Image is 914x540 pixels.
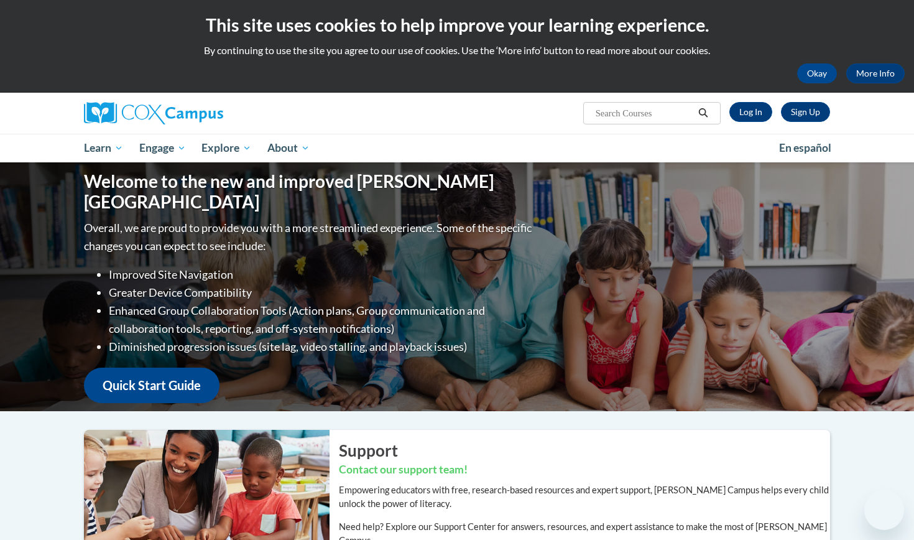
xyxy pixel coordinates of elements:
a: Explore [193,134,259,162]
li: Improved Site Navigation [109,266,535,284]
a: Register [781,102,830,122]
span: Engage [139,141,186,156]
h2: Support [339,439,830,462]
a: En español [771,135,839,161]
a: Learn [76,134,131,162]
a: Engage [131,134,194,162]
iframe: Button to launch messaging window [864,490,904,530]
h1: Welcome to the new and improved [PERSON_NAME][GEOGRAPHIC_DATA] [84,171,535,213]
span: Explore [201,141,251,156]
span: Learn [84,141,123,156]
p: Empowering educators with free, research-based resources and expert support, [PERSON_NAME] Campus... [339,483,830,511]
a: More Info [846,63,905,83]
a: Quick Start Guide [84,368,219,403]
a: Cox Campus [84,102,320,124]
p: Overall, we are proud to provide you with a more streamlined experience. Some of the specific cha... [84,219,535,255]
a: Log In [729,102,772,122]
a: About [259,134,318,162]
button: Okay [797,63,837,83]
h2: This site uses cookies to help improve your learning experience. [9,12,905,37]
div: Main menu [65,134,849,162]
span: About [267,141,310,156]
li: Greater Device Compatibility [109,284,535,302]
h3: Contact our support team! [339,462,830,478]
li: Diminished progression issues (site lag, video stalling, and playback issues) [109,338,535,356]
img: Cox Campus [84,102,223,124]
input: Search Courses [594,106,694,121]
p: By continuing to use the site you agree to our use of cookies. Use the ‘More info’ button to read... [9,44,905,57]
button: Search [694,106,713,121]
li: Enhanced Group Collaboration Tools (Action plans, Group communication and collaboration tools, re... [109,302,535,338]
span: En español [779,141,831,154]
